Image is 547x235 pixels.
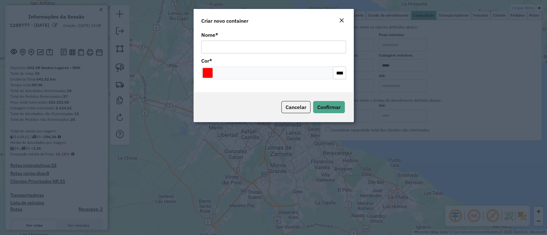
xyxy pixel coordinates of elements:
[313,101,345,113] button: Confirmar
[281,101,311,113] button: Cancelar
[201,31,218,39] label: Nome
[201,17,248,25] h4: Criar novo container
[339,18,344,23] em: Fechar
[203,68,213,78] input: Select a color
[201,57,212,65] label: Cor
[286,104,306,110] span: Cancelar
[317,104,341,110] span: Confirmar
[337,17,346,25] button: Close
